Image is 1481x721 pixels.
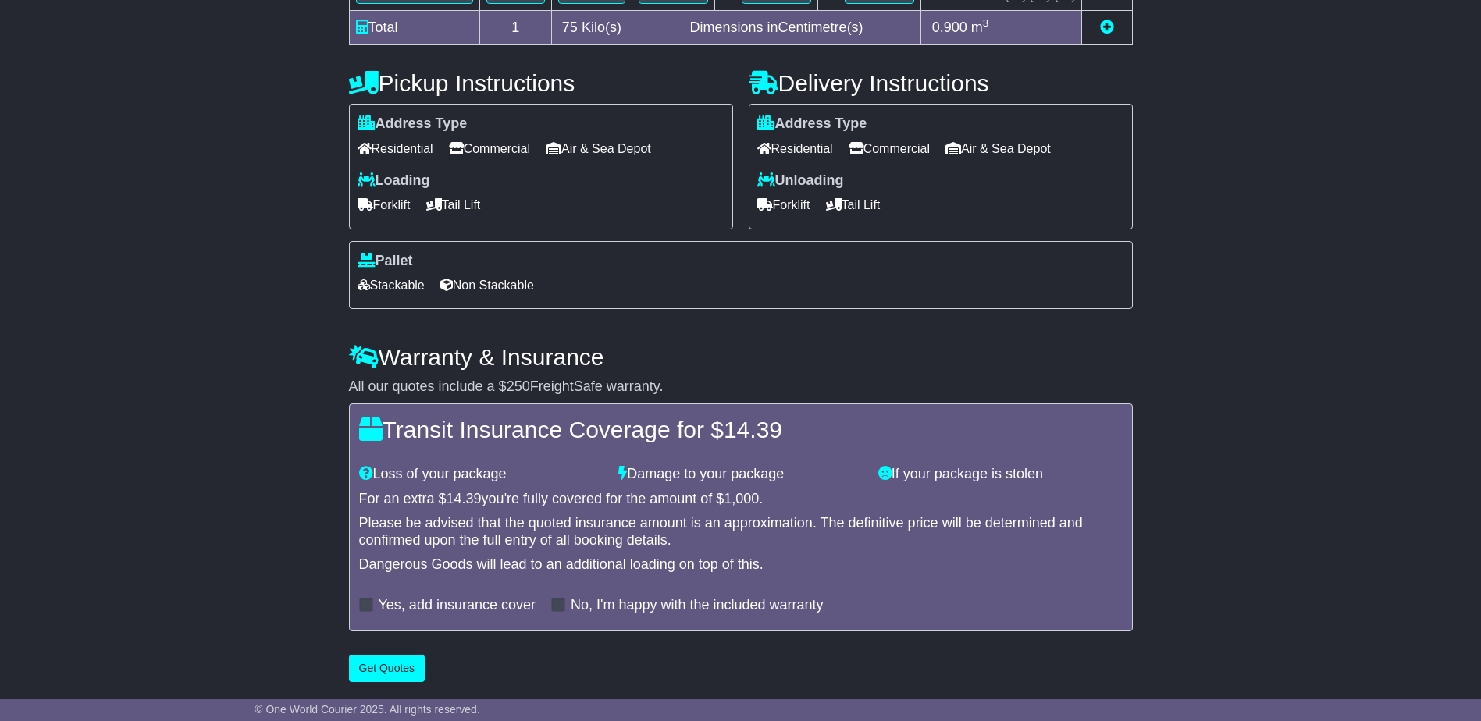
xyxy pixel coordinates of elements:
span: Forklift [757,193,810,217]
sup: 3 [983,17,989,29]
div: All our quotes include a $ FreightSafe warranty. [349,378,1133,396]
td: Kilo(s) [552,11,632,45]
td: Dimensions in Centimetre(s) [632,11,921,45]
label: Address Type [757,115,867,133]
h4: Warranty & Insurance [349,344,1133,370]
label: Loading [358,172,430,190]
span: 1,000 [724,491,759,506]
span: Air & Sea Depot [945,137,1051,161]
span: Residential [358,137,433,161]
span: Stackable [358,273,425,297]
span: 0.900 [932,20,967,35]
span: Forklift [358,193,411,217]
label: Pallet [358,253,413,270]
label: No, I'm happy with the included warranty [571,597,824,614]
div: Dangerous Goods will lead to an additional loading on top of this. [359,556,1123,574]
h4: Delivery Instructions [749,70,1133,96]
span: Commercial [849,137,930,161]
label: Address Type [358,115,468,133]
span: Tail Lift [826,193,881,217]
span: 14.39 [724,417,782,442]
a: Add new item [1100,20,1114,35]
span: 250 [507,378,530,394]
td: 1 [479,11,552,45]
div: Please be advised that the quoted insurance amount is an approximation. The definitive price will... [359,515,1123,549]
h4: Transit Insurance Coverage for $ [359,417,1123,442]
button: Get Quotes [349,655,425,682]
div: Loss of your package [351,466,611,483]
span: 14.39 [447,491,482,506]
label: Yes, add insurance cover [379,597,536,614]
h4: Pickup Instructions [349,70,733,96]
label: Unloading [757,172,844,190]
div: Damage to your package [611,466,870,483]
span: Residential [757,137,833,161]
span: Commercial [449,137,530,161]
span: 75 [562,20,578,35]
span: Tail Lift [426,193,481,217]
span: Air & Sea Depot [546,137,651,161]
td: Total [349,11,479,45]
span: m [971,20,989,35]
div: If your package is stolen [870,466,1130,483]
span: © One World Courier 2025. All rights reserved. [255,703,480,716]
div: For an extra $ you're fully covered for the amount of $ . [359,491,1123,508]
span: Non Stackable [440,273,534,297]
